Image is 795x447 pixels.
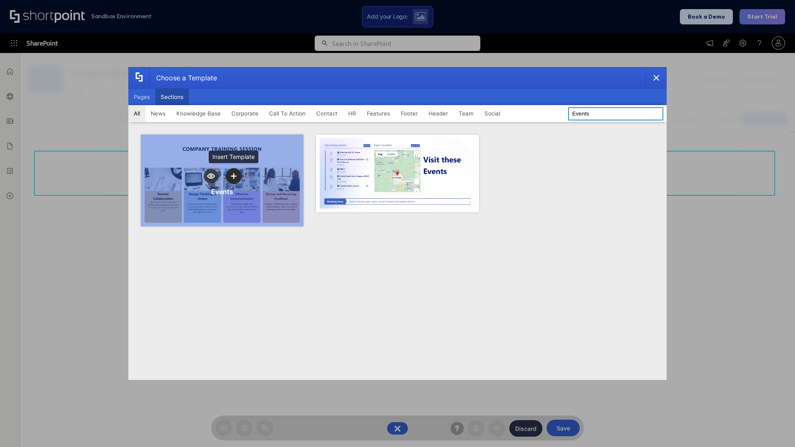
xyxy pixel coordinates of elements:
button: Social [479,105,506,122]
button: HR [343,105,361,122]
button: News [145,105,171,122]
input: Search [568,107,663,120]
div: Choose a Template [149,67,217,88]
button: Header [423,105,453,122]
button: Features [361,105,395,122]
button: Corporate [226,105,264,122]
button: Sections [155,89,189,105]
button: Call To Action [264,105,311,122]
button: Pages [128,89,155,105]
iframe: Chat Widget [754,407,795,447]
div: template selector [128,67,667,380]
button: Contact [311,105,343,122]
div: Events [211,187,233,196]
button: Footer [395,105,423,122]
button: Team [453,105,479,122]
button: All [128,105,145,122]
button: Knowledge Base [171,105,226,122]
